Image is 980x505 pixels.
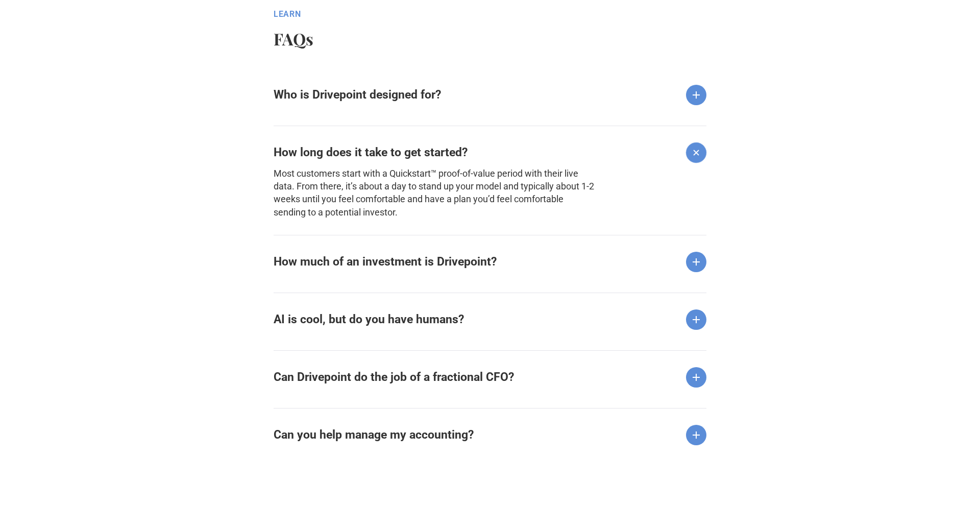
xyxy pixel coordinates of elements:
[274,30,666,48] h2: FAQs
[796,387,980,505] iframe: Chat Widget
[274,255,497,269] strong: How much of an investment is Drivepoint?
[274,167,596,219] p: Most customers start with a Quickstart™ proof-of-value period with their live data. From there, i...
[274,370,514,384] strong: Can Drivepoint do the job of a fractional CFO?
[274,88,441,102] strong: Who is Drivepoint designed for?
[274,312,464,326] strong: AI is cool, but do you have humans?
[274,146,468,159] strong: How long does it take to get started?
[274,9,666,19] div: Learn
[274,428,474,442] strong: Can you help manage my accounting?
